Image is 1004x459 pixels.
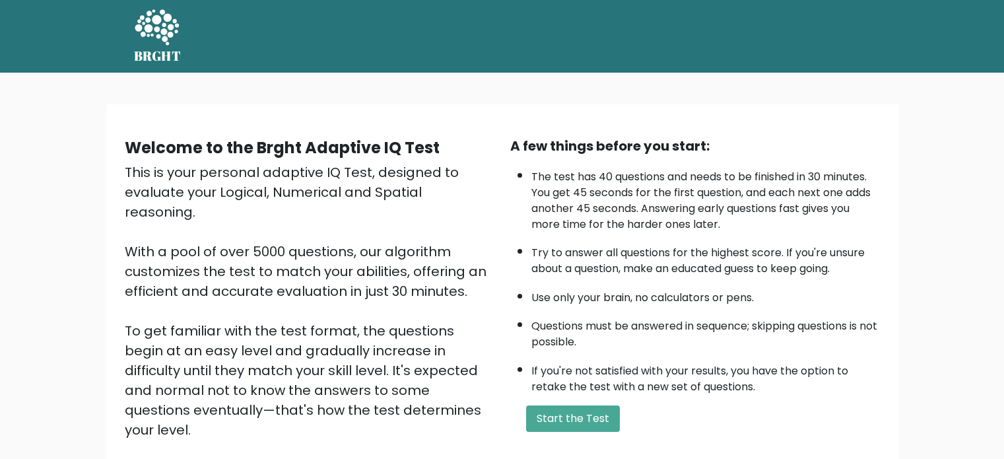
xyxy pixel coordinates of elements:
a: BRGHT [134,5,182,67]
li: The test has 40 questions and needs to be finished in 30 minutes. You get 45 seconds for the firs... [531,162,880,232]
h5: BRGHT [134,48,182,64]
li: Use only your brain, no calculators or pens. [531,283,880,306]
li: If you're not satisfied with your results, you have the option to retake the test with a new set ... [531,357,880,395]
div: A few things before you start: [510,136,880,156]
button: Start the Test [526,406,620,432]
b: Welcome to the Brght Adaptive IQ Test [125,137,440,159]
li: Try to answer all questions for the highest score. If you're unsure about a question, make an edu... [531,238,880,277]
li: Questions must be answered in sequence; skipping questions is not possible. [531,312,880,350]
